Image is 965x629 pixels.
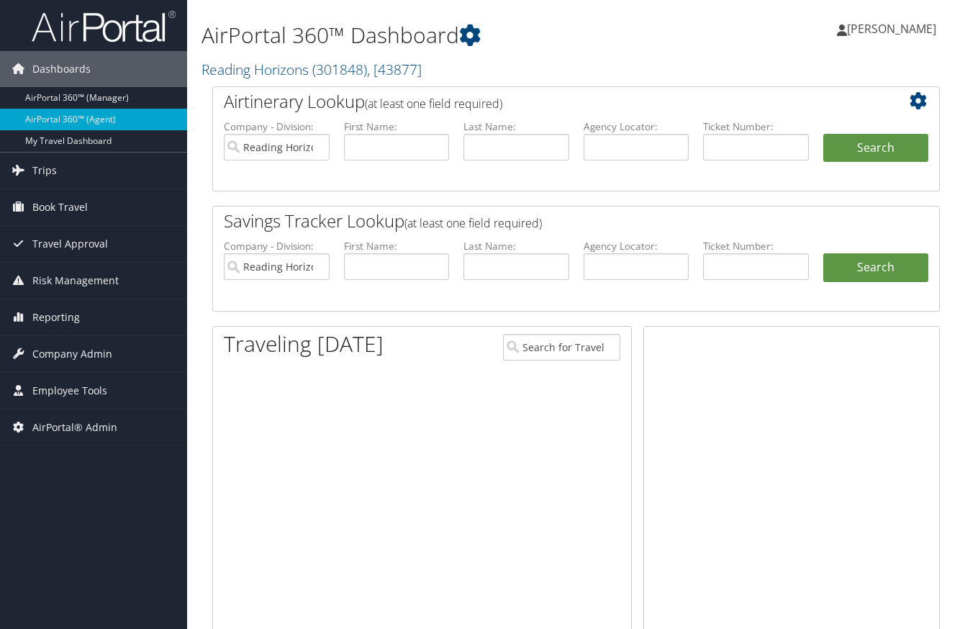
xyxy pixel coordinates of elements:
label: First Name: [344,119,450,134]
span: Trips [32,153,57,189]
input: Search for Traveler [503,334,621,361]
label: Ticket Number: [703,119,809,134]
span: Dashboards [32,51,91,87]
a: Search [823,253,929,282]
span: , [ 43877 ] [367,60,422,79]
img: airportal-logo.png [32,9,176,43]
label: Last Name: [463,119,569,134]
span: Company Admin [32,336,112,372]
a: [PERSON_NAME] [837,7,951,50]
span: [PERSON_NAME] [847,21,936,37]
span: Reporting [32,299,80,335]
label: Agency Locator: [584,119,689,134]
span: ( 301848 ) [312,60,367,79]
label: First Name: [344,239,450,253]
h1: Traveling [DATE] [224,329,384,359]
span: Employee Tools [32,373,107,409]
label: Company - Division: [224,119,330,134]
label: Company - Division: [224,239,330,253]
label: Agency Locator: [584,239,689,253]
button: Search [823,134,929,163]
span: Travel Approval [32,226,108,262]
span: Book Travel [32,189,88,225]
span: (at least one field required) [365,96,502,112]
span: Risk Management [32,263,119,299]
label: Ticket Number: [703,239,809,253]
span: (at least one field required) [404,215,542,231]
input: search accounts [224,253,330,280]
h2: Airtinerary Lookup [224,89,868,114]
label: Last Name: [463,239,569,253]
span: AirPortal® Admin [32,409,117,445]
h2: Savings Tracker Lookup [224,209,868,233]
a: Reading Horizons [201,60,422,79]
h1: AirPortal 360™ Dashboard [201,20,701,50]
